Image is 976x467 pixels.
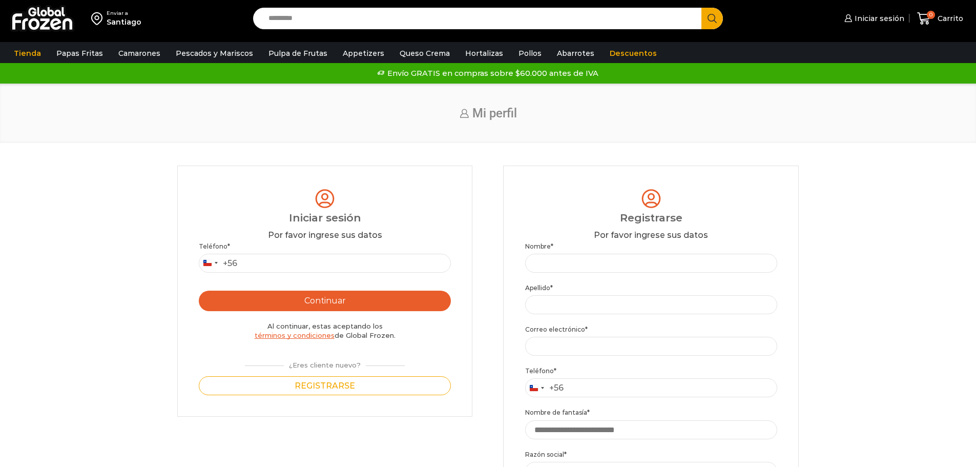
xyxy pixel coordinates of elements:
[107,17,141,27] div: Santiago
[605,44,662,63] a: Descuentos
[460,44,508,63] a: Hortalizas
[199,241,451,251] label: Teléfono
[842,8,904,29] a: Iniciar sesión
[199,376,451,395] button: Registrarse
[472,106,517,120] span: Mi perfil
[525,210,777,226] div: Registrarse
[852,13,904,24] span: Iniciar sesión
[525,408,777,417] label: Nombre de fantasía
[240,357,410,370] div: ¿Eres cliente nuevo?
[927,11,935,19] span: 0
[171,44,258,63] a: Pescados y Mariscos
[199,321,451,340] div: Al continuar, estas aceptando los de Global Frozen.
[552,44,599,63] a: Abarrotes
[549,381,564,395] div: +56
[525,230,777,241] div: Por favor ingrese sus datos
[199,254,237,272] button: Selected country
[525,241,777,251] label: Nombre
[935,13,963,24] span: Carrito
[526,379,564,397] button: Selected country
[91,10,107,27] img: address-field-icon.svg
[394,44,455,63] a: Queso Crema
[199,210,451,226] div: Iniciar sesión
[915,7,966,31] a: 0 Carrito
[313,187,337,210] img: tabler-icon-user-circle.svg
[639,187,663,210] img: tabler-icon-user-circle.svg
[199,230,451,241] div: Por favor ingrese sus datos
[199,291,451,311] button: Continuar
[525,366,777,376] label: Teléfono
[51,44,108,63] a: Papas Fritas
[9,44,46,63] a: Tienda
[525,283,777,293] label: Apellido
[107,10,141,17] div: Enviar a
[255,331,335,339] a: términos y condiciones
[701,8,723,29] button: Search button
[113,44,165,63] a: Camarones
[525,324,777,334] label: Correo electrónico
[338,44,389,63] a: Appetizers
[263,44,333,63] a: Pulpa de Frutas
[525,450,777,459] label: Razón social
[513,44,547,63] a: Pollos
[223,257,237,270] div: +56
